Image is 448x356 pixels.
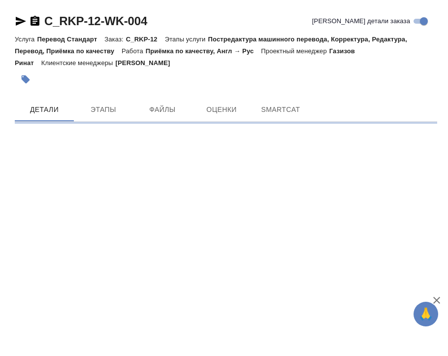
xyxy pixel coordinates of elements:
p: Клиентские менеджеры [41,59,116,67]
span: Файлы [139,104,186,116]
p: Перевод Стандарт [37,36,104,43]
p: Заказ: [104,36,126,43]
span: Детали [21,104,68,116]
button: Скопировать ссылку для ЯМессенджера [15,15,27,27]
span: SmartCat [257,104,304,116]
span: Этапы [80,104,127,116]
button: 🙏 [414,302,438,326]
p: Приёмка по качеству, Англ → Рус [146,47,261,55]
p: Постредактура машинного перевода, Корректура, Редактура, Перевод, Приёмка по качеству [15,36,407,55]
span: [PERSON_NAME] детали заказа [312,16,410,26]
button: Добавить тэг [15,69,36,90]
p: C_RKP-12 [126,36,165,43]
p: Работа [122,47,146,55]
button: Скопировать ссылку [29,15,41,27]
p: Услуга [15,36,37,43]
a: C_RKP-12-WK-004 [44,14,147,28]
p: Этапы услуги [165,36,208,43]
span: 🙏 [417,304,434,324]
p: Проектный менеджер [261,47,329,55]
p: [PERSON_NAME] [116,59,178,67]
span: Оценки [198,104,245,116]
